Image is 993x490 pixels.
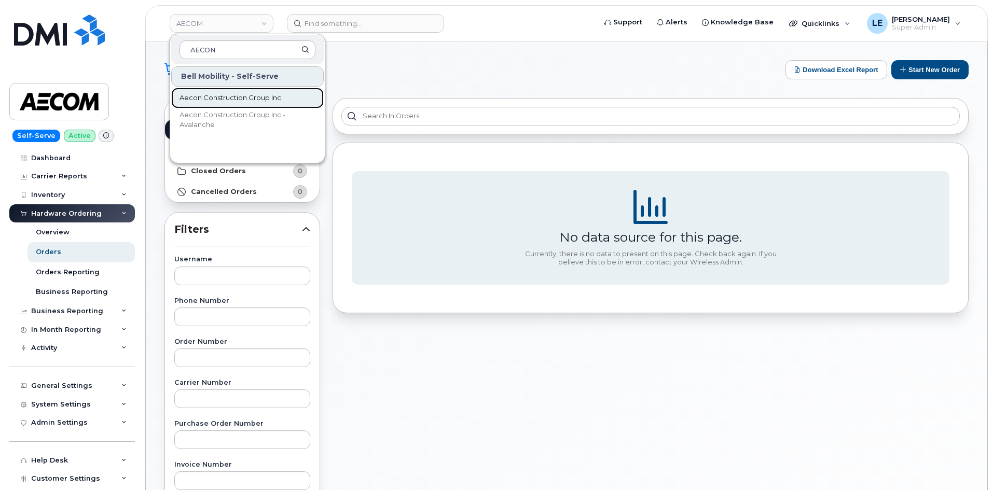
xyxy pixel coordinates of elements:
[174,339,310,345] label: Order Number
[559,229,742,245] div: No data source for this page.
[165,181,320,202] a: Cancelled Orders0
[165,119,320,140] a: Open Orders0
[165,161,320,181] a: Closed Orders0
[174,298,310,304] label: Phone Number
[521,250,780,266] div: Currently, there is no data to present on this page. Check back again. If you believe this to be ...
[180,93,281,103] span: Aecon Construction Group Inc
[298,166,302,176] span: 0
[180,40,315,59] input: Search
[165,140,320,161] a: Processed Orders0
[165,99,320,119] a: All Orders0
[191,167,246,175] strong: Closed Orders
[341,107,960,125] input: Search in orders
[180,110,299,130] span: Aecon Construction Group Inc - Avalanche
[174,421,310,427] label: Purchase Order Number
[174,256,310,263] label: Username
[298,187,302,197] span: 0
[891,60,969,79] button: Start New Order
[174,461,310,468] label: Invoice Number
[191,188,257,196] strong: Cancelled Orders
[171,88,324,108] a: Aecon Construction Group Inc
[174,222,302,237] span: Filters
[174,380,310,386] label: Carrier Number
[785,60,887,79] button: Download Excel Report
[171,109,324,130] a: Aecon Construction Group Inc - Avalanche
[171,66,324,87] div: Bell Mobility - Self-Serve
